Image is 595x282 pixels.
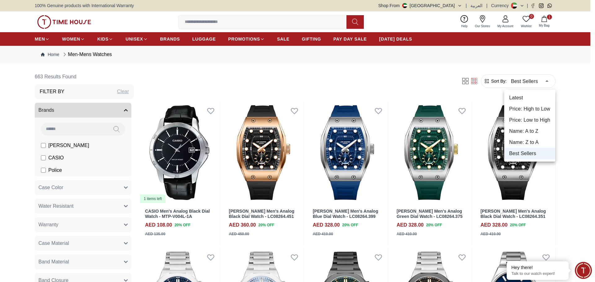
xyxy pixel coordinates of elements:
[511,271,564,276] p: Talk to our watch expert!
[575,262,592,279] div: Chat Widget
[511,264,564,271] div: Hey there!
[504,103,555,115] li: Price: High to Low
[504,148,555,159] li: Best Sellers
[504,115,555,126] li: Price: Low to High
[504,137,555,148] li: Name: Z to A
[504,126,555,137] li: Name: A to Z
[504,92,555,103] li: Latest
